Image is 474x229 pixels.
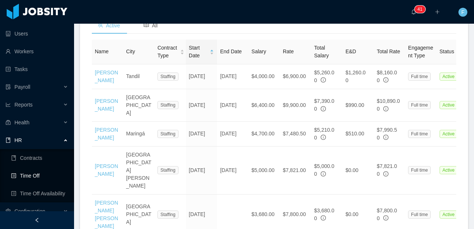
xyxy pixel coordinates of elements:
[280,89,311,122] td: $9,900.00
[414,6,425,13] sup: 41
[186,64,217,89] td: [DATE]
[14,208,45,214] span: Configuration
[248,147,280,195] td: $5,000.00
[411,9,416,14] i: icon: bell
[440,48,454,54] span: Status
[95,70,118,83] a: [PERSON_NAME]
[186,122,217,147] td: [DATE]
[377,208,397,221] span: $7,800.00
[6,120,11,125] i: icon: medicine-box
[321,171,326,176] span: info-circle
[383,77,388,82] span: info-circle
[417,6,420,13] p: 4
[383,135,388,140] span: info-circle
[6,62,68,77] a: icon: profileTasks
[123,122,155,147] td: Maringá
[383,171,388,176] span: info-circle
[408,130,431,138] span: Full time
[11,168,68,183] a: icon: profileTime Off
[280,122,311,147] td: $7,480.50
[383,106,388,111] span: info-circle
[11,186,68,201] a: icon: profileTime Off Availability
[98,23,103,28] i: icon: team
[314,45,329,58] span: Total Salary
[346,48,356,54] span: E&D
[377,163,397,177] span: $7,821.00
[6,102,11,107] i: icon: line-chart
[6,44,68,59] a: icon: userWorkers
[220,48,241,54] span: End Date
[14,102,33,108] span: Reports
[408,101,431,109] span: Full time
[217,64,248,89] td: [DATE]
[6,209,11,214] i: icon: setting
[217,122,248,147] td: [DATE]
[217,147,248,195] td: [DATE]
[283,48,294,54] span: Rate
[346,211,358,217] span: $0.00
[14,137,22,143] span: HR
[377,127,397,141] span: $7,990.50
[6,84,11,90] i: icon: file-protect
[180,51,184,54] i: icon: caret-down
[440,130,458,138] span: Active
[123,64,155,89] td: Tandil
[408,166,431,174] span: Full time
[321,135,326,140] span: info-circle
[314,98,334,112] span: $7,390.00
[14,84,30,90] span: Payroll
[346,102,364,108] span: $990.00
[217,89,248,122] td: [DATE]
[126,48,135,54] span: City
[210,49,214,51] i: icon: caret-up
[144,23,149,28] i: icon: read
[248,122,280,147] td: $4,700.00
[123,89,155,122] td: [GEOGRAPHIC_DATA]
[377,70,397,83] span: $8,160.00
[383,215,388,220] span: info-circle
[440,73,458,81] span: Active
[408,45,433,58] span: Engagement Type
[180,49,184,51] i: icon: caret-up
[144,23,158,28] span: All
[248,64,280,89] td: $4,000.00
[11,151,68,165] a: icon: bookContracts
[95,98,118,112] a: [PERSON_NAME]
[210,51,214,54] i: icon: caret-down
[6,26,68,41] a: icon: robotUsers
[420,6,423,13] p: 1
[440,211,458,219] span: Active
[157,166,178,174] span: Staffing
[280,64,311,89] td: $6,900.00
[157,130,178,138] span: Staffing
[314,70,334,83] span: $5,260.00
[95,200,118,229] a: [PERSON_NAME] [PERSON_NAME]
[186,147,217,195] td: [DATE]
[314,208,334,221] span: $3,680.00
[95,127,118,141] a: [PERSON_NAME]
[461,8,465,17] span: F
[14,119,29,125] span: Health
[157,44,177,60] span: Contract Type
[346,131,364,137] span: $510.00
[95,163,118,177] a: [PERSON_NAME]
[314,127,334,141] span: $5,210.00
[346,70,366,83] span: $1,260.00
[123,147,155,195] td: [GEOGRAPHIC_DATA][PERSON_NAME]
[408,211,431,219] span: Full time
[440,101,458,109] span: Active
[314,163,334,177] span: $5,000.00
[321,215,326,220] span: info-circle
[157,211,178,219] span: Staffing
[321,77,326,82] span: info-circle
[189,44,207,60] span: Start Date
[377,48,400,54] span: Total Rate
[346,167,358,173] span: $0.00
[321,106,326,111] span: info-circle
[210,48,214,54] div: Sort
[6,138,11,143] i: icon: book
[98,23,120,28] span: Active
[248,89,280,122] td: $6,400.00
[180,48,184,54] div: Sort
[377,98,400,112] span: $10,890.00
